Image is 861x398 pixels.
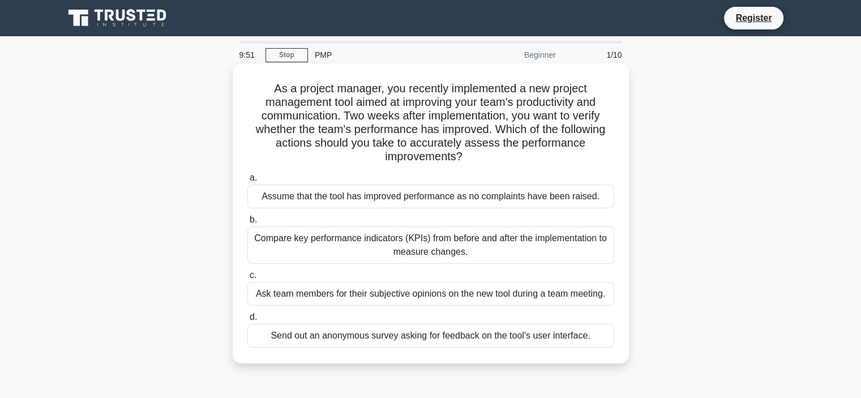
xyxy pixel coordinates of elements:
[246,82,615,164] h5: As a project manager, you recently implemented a new project management tool aimed at improving y...
[247,282,614,306] div: Ask team members for their subjective opinions on the new tool during a team meeting.
[729,11,778,25] a: Register
[250,173,257,182] span: a.
[563,44,629,66] div: 1/10
[250,215,257,224] span: b.
[247,226,614,264] div: Compare key performance indicators (KPIs) from before and after the implementation to measure cha...
[308,44,464,66] div: PMP
[250,312,257,322] span: d.
[233,44,265,66] div: 9:51
[247,324,614,348] div: Send out an anonymous survey asking for feedback on the tool's user interface.
[250,270,256,280] span: c.
[247,185,614,208] div: Assume that the tool has improved performance as no complaints have been raised.
[265,48,308,62] a: Stop
[464,44,563,66] div: Beginner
